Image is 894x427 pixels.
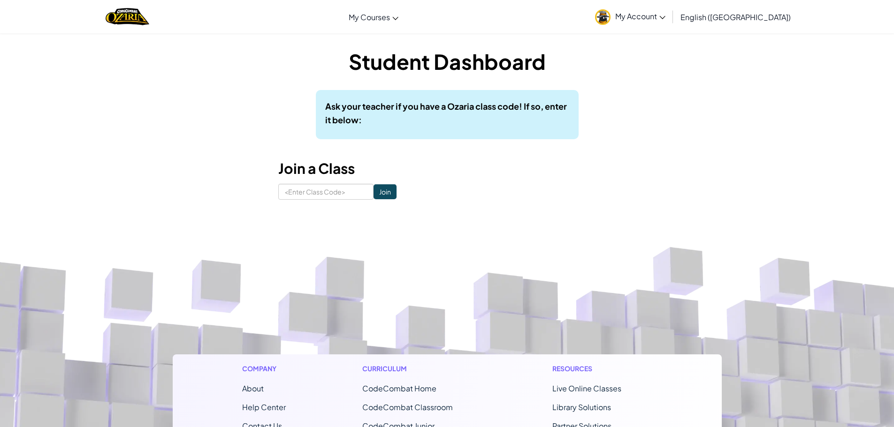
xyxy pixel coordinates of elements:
a: Library Solutions [552,402,611,412]
a: Help Center [242,402,286,412]
img: Home [106,7,149,26]
span: CodeCombat Home [362,383,436,393]
h1: Resources [552,364,652,374]
h1: Company [242,364,286,374]
h1: Student Dashboard [278,47,616,76]
h1: Curriculum [362,364,476,374]
h3: Join a Class [278,158,616,179]
a: English ([GEOGRAPHIC_DATA]) [676,4,795,30]
span: My Courses [349,12,390,22]
a: My Courses [344,4,403,30]
b: Ask your teacher if you have a Ozaria class code! If so, enter it below: [325,101,567,125]
a: About [242,383,264,393]
a: CodeCombat Classroom [362,402,453,412]
span: My Account [615,11,665,21]
span: English ([GEOGRAPHIC_DATA]) [680,12,791,22]
img: avatar [595,9,611,25]
input: Join [374,184,397,199]
input: <Enter Class Code> [278,184,374,200]
a: Ozaria by CodeCombat logo [106,7,149,26]
a: Live Online Classes [552,383,621,393]
a: My Account [590,2,670,31]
